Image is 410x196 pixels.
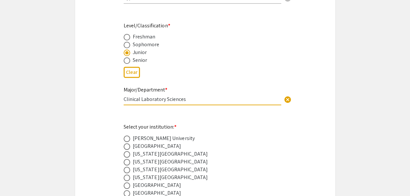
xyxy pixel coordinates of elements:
div: Senior [133,56,147,64]
div: [US_STATE][GEOGRAPHIC_DATA] [133,158,208,166]
div: [GEOGRAPHIC_DATA] [133,181,181,189]
div: Junior [133,49,147,56]
div: Sophomore [133,41,159,49]
div: [PERSON_NAME] University [133,134,195,142]
button: Clear [124,67,140,77]
mat-label: Major/Department [124,86,167,93]
mat-label: Level/Classification [124,22,170,29]
mat-label: Select your institution: [124,123,177,130]
iframe: Chat [5,167,28,191]
span: cancel [284,96,292,104]
input: Type Here [124,96,281,103]
div: [US_STATE][GEOGRAPHIC_DATA] [133,174,208,181]
button: Clear [281,93,294,106]
div: [GEOGRAPHIC_DATA] [133,142,181,150]
div: [US_STATE][GEOGRAPHIC_DATA] [133,150,208,158]
div: Freshman [133,33,156,41]
div: [US_STATE][GEOGRAPHIC_DATA] [133,166,208,174]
